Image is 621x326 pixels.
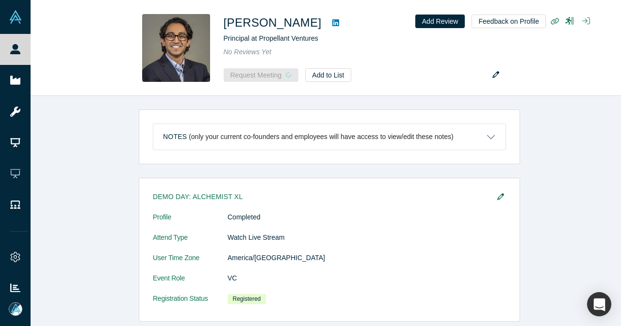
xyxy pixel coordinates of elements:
[224,48,272,56] span: No Reviews Yet
[228,273,506,283] dd: VC
[224,34,318,42] span: Principal at Propellant Ventures
[153,233,228,253] dt: Attend Type
[153,253,228,273] dt: User Time Zone
[153,294,228,314] dt: Registration Status
[189,133,454,141] p: (only your current co-founders and employees will have access to view/edit these notes)
[9,302,22,316] img: Mia Scott's Account
[228,233,506,243] dd: Watch Live Stream
[153,124,506,150] button: Notes (only your current co-founders and employees will have access to view/edit these notes)
[224,68,299,82] button: Request Meeting
[9,10,22,24] img: Alchemist Vault Logo
[228,253,506,263] dd: America/[GEOGRAPHIC_DATA]
[142,14,210,82] img: Chirag Goel's Profile Image
[153,273,228,294] dt: Event Role
[153,212,228,233] dt: Profile
[228,212,506,222] dd: Completed
[305,68,351,82] button: Add to List
[163,132,187,142] h3: Notes
[228,294,266,304] span: Registered
[472,15,546,28] button: Feedback on Profile
[153,192,492,202] h3: Demo Day: Alchemist XL
[415,15,465,28] button: Add Review
[224,14,322,31] h1: [PERSON_NAME]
